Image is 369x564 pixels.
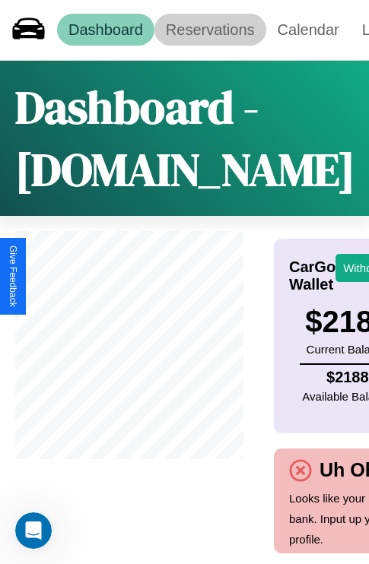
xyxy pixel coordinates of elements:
[8,246,18,307] div: Give Feedback
[15,512,52,549] iframe: Intercom live chat
[154,14,266,46] a: Reservations
[289,258,336,293] h4: CarGo Wallet
[266,14,351,46] a: Calendar
[57,14,154,46] a: Dashboard
[15,76,355,201] h1: Dashboard - [DOMAIN_NAME]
